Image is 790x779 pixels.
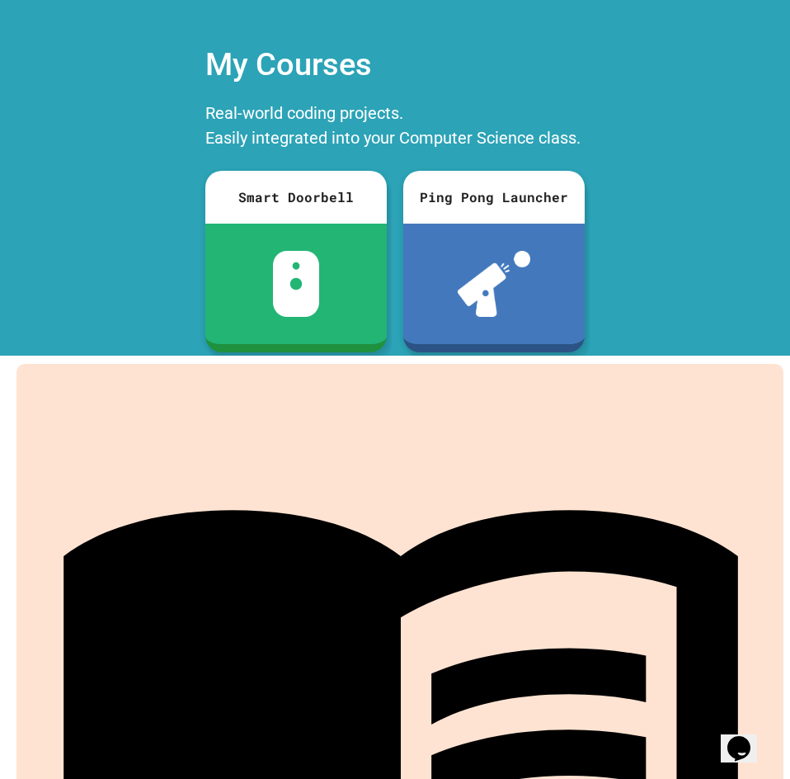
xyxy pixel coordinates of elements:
iframe: chat widget [721,713,774,762]
img: sdb-white.svg [273,251,320,317]
div: Smart Doorbell [205,171,387,224]
div: Ping Pong Launcher [403,171,585,224]
img: ppl-with-ball.png [458,251,531,317]
div: Real-world coding projects. Easily integrated into your Computer Science class. [197,97,593,158]
div: My Courses [197,33,593,97]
